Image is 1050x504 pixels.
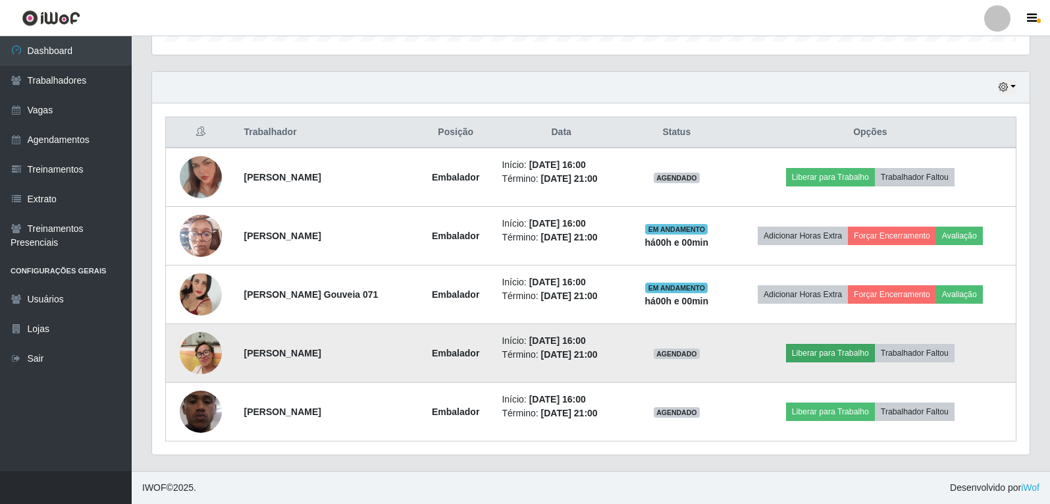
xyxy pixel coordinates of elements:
strong: Embalador [432,231,479,241]
time: [DATE] 21:00 [541,408,598,418]
strong: Embalador [432,406,479,417]
a: iWof [1021,482,1039,493]
strong: Embalador [432,348,479,358]
li: Término: [502,406,621,420]
img: 1754577089463.jpeg [180,257,222,332]
li: Término: [502,348,621,362]
img: 1758141086055.jpeg [180,325,222,381]
li: Término: [502,231,621,244]
button: Trabalhador Faltou [875,403,955,421]
li: Término: [502,172,621,186]
li: Início: [502,393,621,406]
span: AGENDADO [654,407,700,418]
button: Liberar para Trabalho [786,168,875,186]
button: Adicionar Horas Extra [758,285,848,304]
button: Forçar Encerramento [848,285,936,304]
li: Início: [502,217,621,231]
th: Opções [725,117,1016,148]
button: Adicionar Horas Extra [758,227,848,245]
time: [DATE] 16:00 [529,159,586,170]
li: Início: [502,334,621,348]
strong: Embalador [432,289,479,300]
button: Avaliação [936,285,983,304]
img: CoreUI Logo [22,10,80,26]
strong: há 00 h e 00 min [645,237,709,248]
strong: há 00 h e 00 min [645,296,709,306]
span: AGENDADO [654,349,700,359]
span: AGENDADO [654,173,700,183]
button: Avaliação [936,227,983,245]
time: [DATE] 16:00 [529,218,586,229]
th: Trabalhador [236,117,417,148]
strong: [PERSON_NAME] [244,348,321,358]
li: Início: [502,158,621,172]
span: EM ANDAMENTO [645,283,708,293]
button: Liberar para Trabalho [786,403,875,421]
span: IWOF [142,482,167,493]
th: Data [494,117,629,148]
button: Trabalhador Faltou [875,168,955,186]
strong: Embalador [432,172,479,182]
time: [DATE] 16:00 [529,394,586,405]
th: Status [629,117,725,148]
span: © 2025 . [142,481,196,495]
time: [DATE] 21:00 [541,173,598,184]
time: [DATE] 21:00 [541,291,598,301]
button: Trabalhador Faltou [875,344,955,362]
span: EM ANDAMENTO [645,224,708,235]
strong: [PERSON_NAME] [244,231,321,241]
time: [DATE] 16:00 [529,335,586,346]
time: [DATE] 16:00 [529,277,586,287]
button: Forçar Encerramento [848,227,936,245]
strong: [PERSON_NAME] [244,172,321,182]
img: 1747855826240.jpeg [180,365,222,459]
li: Início: [502,275,621,289]
span: Desenvolvido por [950,481,1039,495]
strong: [PERSON_NAME] [244,406,321,417]
th: Posição [417,117,494,148]
time: [DATE] 21:00 [541,232,598,242]
li: Término: [502,289,621,303]
img: 1699494731109.jpeg [180,140,222,215]
strong: [PERSON_NAME] Gouveia 071 [244,289,378,300]
time: [DATE] 21:00 [541,349,598,360]
button: Liberar para Trabalho [786,344,875,362]
img: 1734528330842.jpeg [180,208,222,264]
